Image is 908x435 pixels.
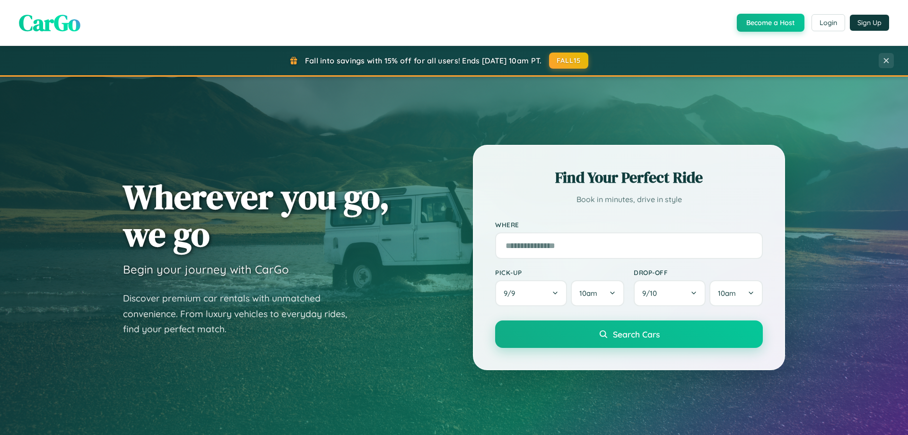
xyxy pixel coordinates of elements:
[495,221,763,229] label: Where
[123,178,390,253] h1: Wherever you go, we go
[634,268,763,276] label: Drop-off
[642,289,662,298] span: 9 / 10
[718,289,736,298] span: 10am
[19,7,80,38] span: CarGo
[634,280,706,306] button: 9/10
[613,329,660,339] span: Search Cars
[495,280,567,306] button: 9/9
[579,289,597,298] span: 10am
[123,262,289,276] h3: Begin your journey with CarGo
[709,280,763,306] button: 10am
[812,14,845,31] button: Login
[850,15,889,31] button: Sign Up
[495,268,624,276] label: Pick-up
[495,193,763,206] p: Book in minutes, drive in style
[571,280,624,306] button: 10am
[504,289,520,298] span: 9 / 9
[495,320,763,348] button: Search Cars
[123,291,359,337] p: Discover premium car rentals with unmatched convenience. From luxury vehicles to everyday rides, ...
[495,167,763,188] h2: Find Your Perfect Ride
[549,53,589,69] button: FALL15
[305,56,542,65] span: Fall into savings with 15% off for all users! Ends [DATE] 10am PT.
[737,14,804,32] button: Become a Host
